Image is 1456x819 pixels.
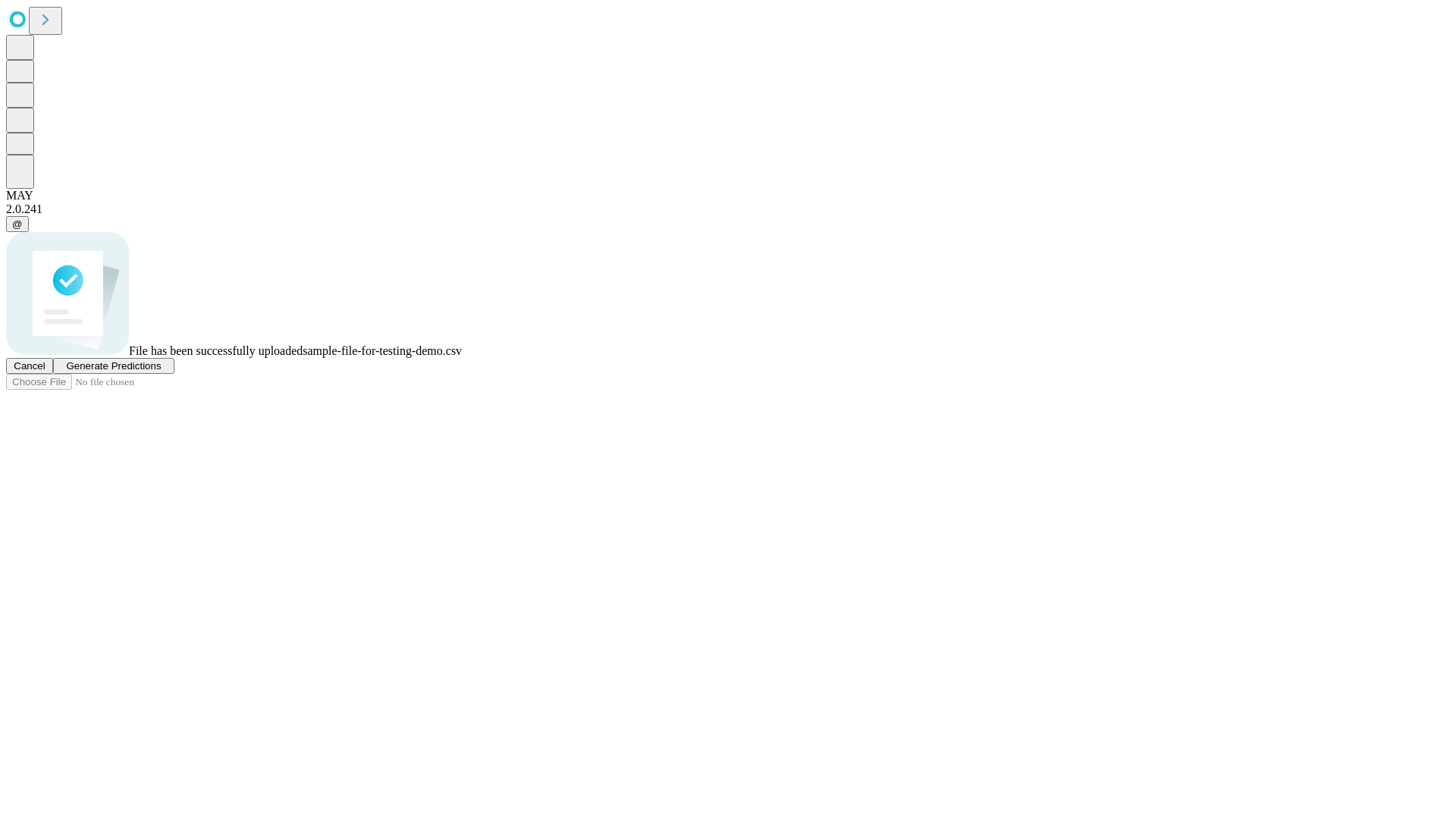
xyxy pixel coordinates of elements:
button: @ [6,216,29,232]
button: Cancel [6,358,53,374]
div: 2.0.241 [6,202,1450,216]
span: Cancel [14,360,45,372]
div: MAY [6,189,1450,202]
button: Generate Predictions [53,358,174,374]
span: Generate Predictions [66,360,161,372]
span: File has been successfully uploaded [129,344,303,357]
span: sample-file-for-testing-demo.csv [303,344,462,357]
span: @ [12,218,23,230]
